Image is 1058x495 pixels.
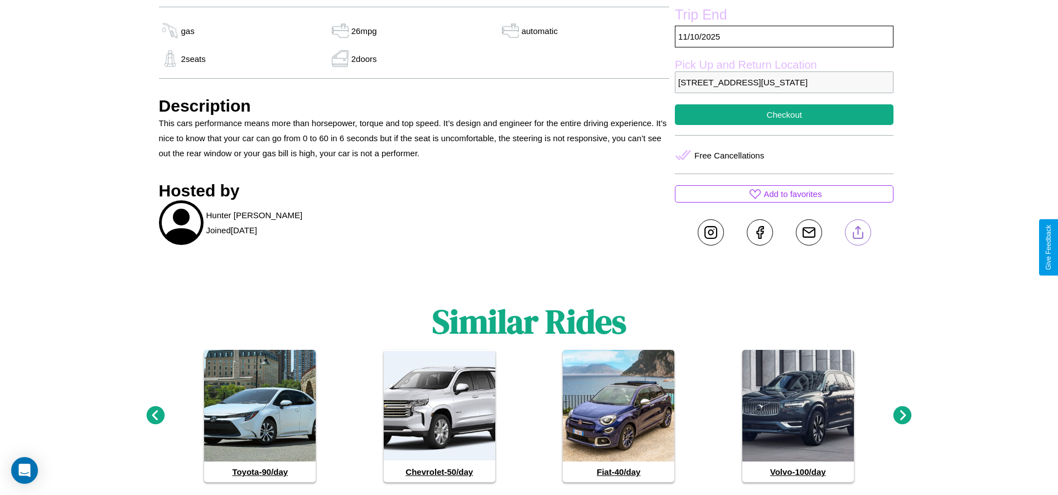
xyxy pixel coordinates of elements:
p: 2 doors [351,51,377,66]
img: gas [329,22,351,39]
p: Add to favorites [764,186,822,201]
button: Add to favorites [675,185,893,203]
h3: Description [159,97,670,116]
p: 2 seats [181,51,206,66]
a: Chevrolet-50/day [384,350,495,482]
p: gas [181,23,195,39]
img: gas [499,22,521,39]
h3: Hosted by [159,181,670,200]
p: This cars performance means more than horsepower, torque and top speed. It’s design and engineer ... [159,116,670,161]
div: Open Intercom Messenger [11,457,38,484]
h4: Volvo - 100 /day [742,462,854,482]
label: Trip End [675,7,893,26]
p: automatic [521,23,558,39]
h1: Similar Rides [432,299,626,344]
a: Fiat-40/day [563,350,674,482]
h4: Toyota - 90 /day [204,462,316,482]
a: Volvo-100/day [742,350,854,482]
div: Give Feedback [1045,225,1052,270]
label: Pick Up and Return Location [675,59,893,71]
button: Checkout [675,104,893,125]
h4: Chevrolet - 50 /day [384,462,495,482]
a: Toyota-90/day [204,350,316,482]
p: 26 mpg [351,23,377,39]
p: Free Cancellations [694,148,764,163]
img: gas [159,50,181,67]
img: gas [329,50,351,67]
p: 11 / 10 / 2025 [675,26,893,47]
img: gas [159,22,181,39]
p: Hunter [PERSON_NAME] [206,208,303,223]
h4: Fiat - 40 /day [563,462,674,482]
p: Joined [DATE] [206,223,257,238]
p: [STREET_ADDRESS][US_STATE] [675,71,893,93]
